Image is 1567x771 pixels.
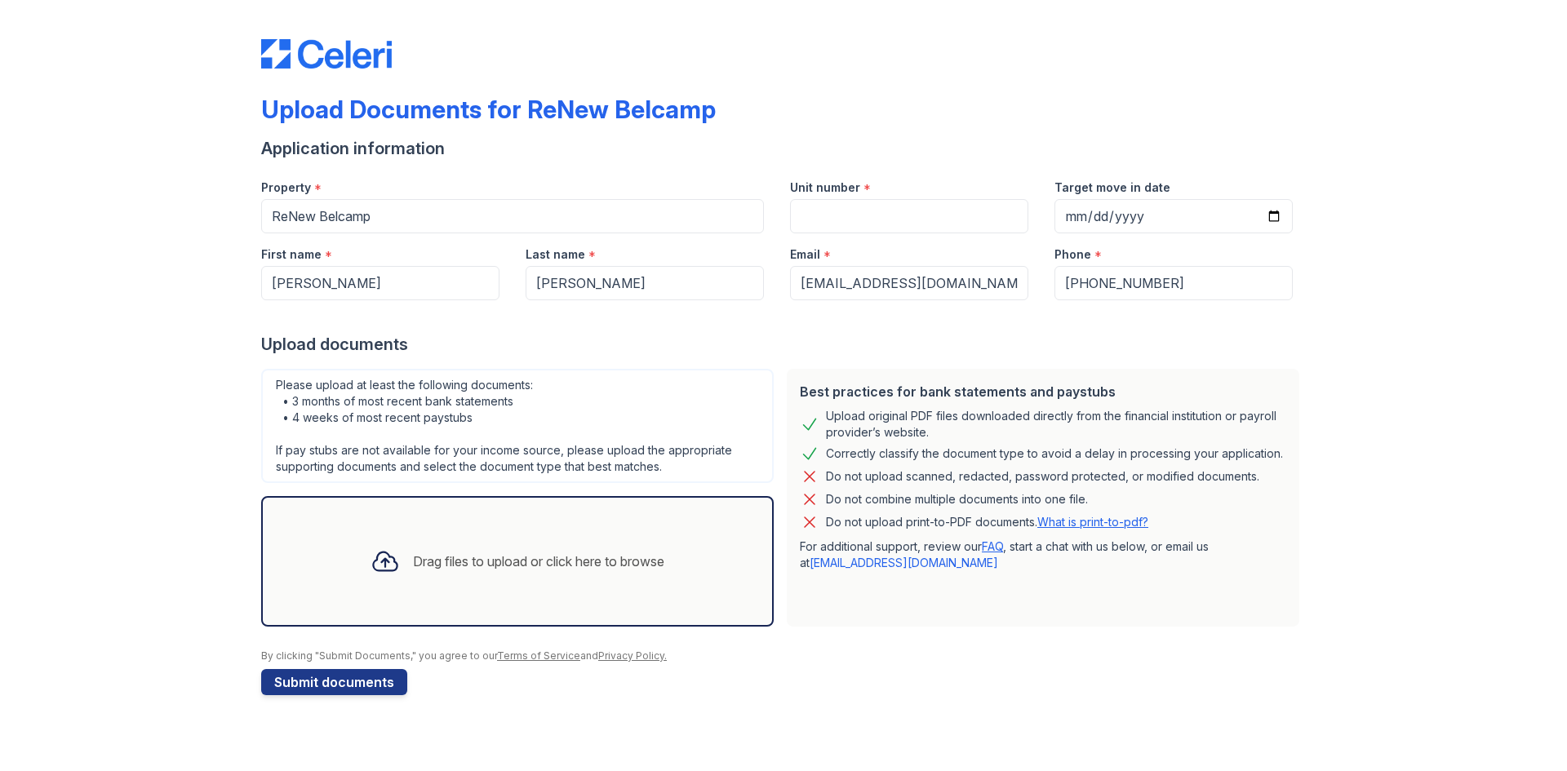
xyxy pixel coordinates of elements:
label: Email [790,246,820,263]
label: Unit number [790,179,860,196]
div: Upload documents [261,333,1306,356]
a: Privacy Policy. [598,649,667,662]
div: Upload original PDF files downloaded directly from the financial institution or payroll provider’... [826,408,1286,441]
div: By clicking "Submit Documents," you agree to our and [261,649,1306,662]
label: Target move in date [1054,179,1170,196]
div: Do not combine multiple documents into one file. [826,490,1088,509]
a: Terms of Service [497,649,580,662]
div: Best practices for bank statements and paystubs [800,382,1286,401]
label: Last name [526,246,585,263]
div: Please upload at least the following documents: • 3 months of most recent bank statements • 4 wee... [261,369,774,483]
p: For additional support, review our , start a chat with us below, or email us at [800,538,1286,571]
div: Correctly classify the document type to avoid a delay in processing your application. [826,444,1283,463]
p: Do not upload print-to-PDF documents. [826,514,1148,530]
label: First name [261,246,322,263]
label: Property [261,179,311,196]
div: Do not upload scanned, redacted, password protected, or modified documents. [826,467,1259,486]
img: CE_Logo_Blue-a8612792a0a2168367f1c8372b55b34899dd931a85d93a1a3d3e32e68fde9ad4.png [261,39,392,69]
div: Upload Documents for ReNew Belcamp [261,95,716,124]
a: [EMAIL_ADDRESS][DOMAIN_NAME] [810,556,998,569]
div: Application information [261,137,1306,160]
div: Drag files to upload or click here to browse [413,552,664,571]
button: Submit documents [261,669,407,695]
label: Phone [1054,246,1091,263]
a: What is print-to-pdf? [1037,515,1148,529]
a: FAQ [982,539,1003,553]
